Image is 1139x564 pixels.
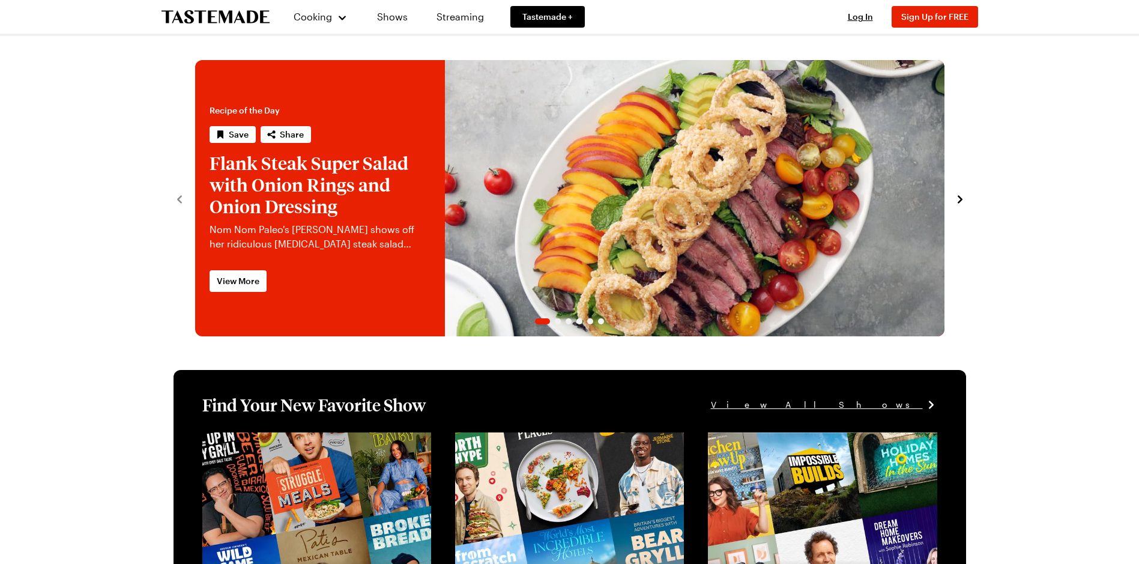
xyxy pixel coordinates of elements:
a: View All Shows [711,398,937,411]
span: Log In [848,11,873,22]
a: Tastemade + [510,6,585,28]
span: View All Shows [711,398,923,411]
a: View full content for [object Object] [202,434,366,445]
button: Sign Up for FREE [892,6,978,28]
span: Go to slide 4 [576,318,582,324]
span: Go to slide 5 [587,318,593,324]
a: View More [210,270,267,292]
a: View full content for [object Object] [708,434,872,445]
span: Go to slide 3 [566,318,572,324]
span: Go to slide 1 [535,318,550,324]
button: Cooking [294,2,348,31]
span: View More [217,275,259,287]
a: To Tastemade Home Page [162,10,270,24]
button: navigate to previous item [174,191,186,205]
span: Sign Up for FREE [901,11,968,22]
button: Share [261,126,311,143]
span: Save [229,129,249,141]
span: Go to slide 6 [598,318,604,324]
a: View full content for [object Object] [455,434,619,445]
button: navigate to next item [954,191,966,205]
button: Save recipe [210,126,256,143]
h1: Find Your New Favorite Show [202,394,426,416]
button: Log In [836,11,884,23]
span: Cooking [294,11,332,22]
div: 1 / 6 [195,60,944,336]
span: Share [280,129,304,141]
span: Go to slide 2 [555,318,561,324]
span: Tastemade + [522,11,573,23]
